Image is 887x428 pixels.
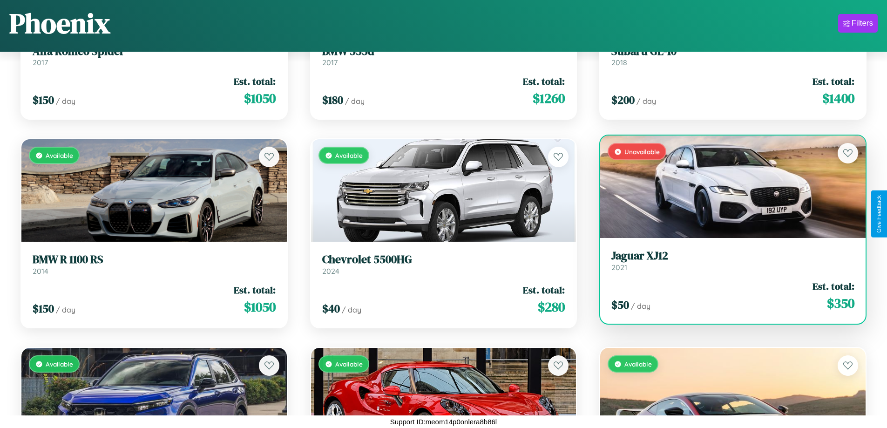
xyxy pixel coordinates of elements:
span: $ 1260 [533,89,565,108]
span: $ 350 [827,294,854,313]
span: 2024 [322,266,339,276]
span: $ 1050 [244,89,276,108]
span: 2014 [33,266,48,276]
span: Est. total: [234,283,276,297]
span: / day [345,96,365,106]
span: / day [636,96,656,106]
p: Support ID: meom14p0onlera8b86l [390,415,497,428]
span: / day [342,305,361,314]
h3: Chevrolet 5500HG [322,253,565,266]
div: Give Feedback [876,195,882,233]
h3: BMW R 1100 RS [33,253,276,266]
span: Unavailable [624,148,660,156]
span: 2021 [611,263,627,272]
span: $ 1050 [244,298,276,316]
span: Est. total: [523,283,565,297]
a: BMW 535d2017 [322,45,565,68]
a: Jaguar XJ122021 [611,249,854,272]
span: / day [56,305,75,314]
span: 2018 [611,58,627,67]
span: $ 1400 [822,89,854,108]
span: Est. total: [813,75,854,88]
span: Available [624,360,652,368]
span: Available [46,360,73,368]
span: Available [335,151,363,159]
span: $ 180 [322,92,343,108]
span: $ 40 [322,301,340,316]
span: $ 150 [33,92,54,108]
a: BMW R 1100 RS2014 [33,253,276,276]
span: $ 50 [611,297,629,313]
a: Alfa Romeo Spider2017 [33,45,276,68]
h1: Phoenix [9,4,110,42]
span: $ 200 [611,92,635,108]
span: Est. total: [234,75,276,88]
span: / day [631,301,650,311]
div: Filters [852,19,873,28]
h3: Jaguar XJ12 [611,249,854,263]
span: Available [335,360,363,368]
span: 2017 [33,58,48,67]
span: / day [56,96,75,106]
span: Available [46,151,73,159]
span: $ 280 [538,298,565,316]
span: 2017 [322,58,338,67]
span: Est. total: [813,279,854,293]
span: Est. total: [523,75,565,88]
a: Chevrolet 5500HG2024 [322,253,565,276]
a: Subaru GL-102018 [611,45,854,68]
span: $ 150 [33,301,54,316]
button: Filters [838,14,878,33]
